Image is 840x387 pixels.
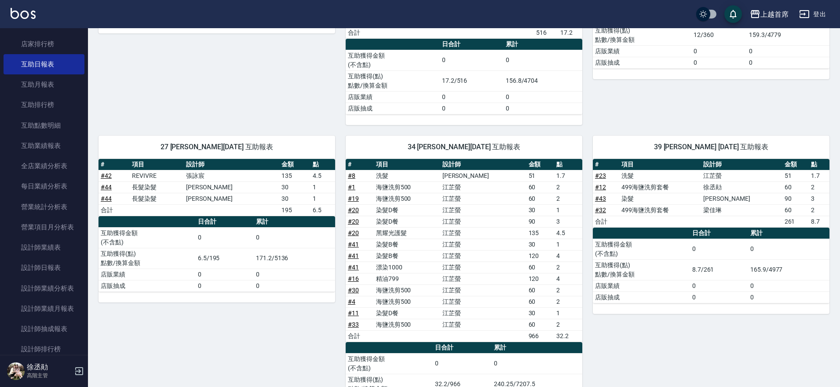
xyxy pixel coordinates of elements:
th: # [346,159,374,170]
td: 互助獲得金額 (不含點) [346,353,433,374]
td: 0 [690,280,748,291]
td: 60 [526,181,555,193]
th: 點 [554,159,582,170]
td: 0 [690,291,748,303]
td: 染髮 [619,193,701,204]
td: 海鹽洗剪500 [374,193,440,204]
td: 合計 [346,27,370,38]
td: 51 [782,170,809,181]
th: 累計 [254,216,335,228]
td: 30 [526,204,555,216]
table: a dense table [346,159,582,342]
th: 日合計 [440,39,504,50]
a: #32 [595,206,606,214]
td: 0 [254,280,335,291]
td: 60 [526,296,555,307]
th: 項目 [619,159,701,170]
td: 51 [526,170,555,181]
td: 互助獲得(點) 點數/換算金額 [346,70,440,91]
td: 海鹽洗剪500 [374,296,440,307]
td: 洗髮 [619,170,701,181]
td: [PERSON_NAME] [184,193,279,204]
td: 1 [554,204,582,216]
td: 2 [554,193,582,204]
th: 項目 [130,159,184,170]
td: 染髮D餐 [374,307,440,319]
td: 1 [554,307,582,319]
td: 江芷螢 [440,181,526,193]
td: 互助獲得(點) 點數/換算金額 [99,248,196,269]
td: 0 [196,280,254,291]
td: 合計 [593,216,619,227]
td: 90 [782,193,809,204]
td: 4 [554,273,582,284]
a: 設計師業績月報表 [4,299,84,319]
td: 159.3/4779 [747,25,829,45]
td: 0 [748,280,829,291]
td: 0 [440,50,504,70]
td: 0 [747,45,829,57]
th: 設計師 [440,159,526,170]
td: 江芷螢 [701,170,782,181]
p: 高階主管 [27,372,72,380]
td: 黑耀光護髮 [374,227,440,239]
td: 江芷螢 [440,250,526,262]
td: 長髮染髮 [130,181,184,193]
a: 設計師抽成報表 [4,319,84,339]
div: 上越首席 [760,9,789,20]
td: 1 [310,181,335,193]
td: 156.8/4704 [504,70,582,91]
th: 點 [809,159,829,170]
td: 1.7 [554,170,582,181]
td: 2 [554,296,582,307]
td: [PERSON_NAME] [440,170,526,181]
td: 張詠宸 [184,170,279,181]
td: 海鹽洗剪500 [374,284,440,296]
td: 4.5 [310,170,335,181]
a: #4 [348,298,355,305]
th: 日合計 [433,342,492,354]
td: 60 [526,319,555,330]
td: 1 [310,193,335,204]
td: 60 [782,181,809,193]
td: 江芷螢 [440,239,526,250]
td: 江芷螢 [440,227,526,239]
a: #20 [348,229,359,236]
td: 0 [196,227,254,248]
a: #12 [595,184,606,191]
td: 店販業績 [99,269,196,280]
td: 60 [526,262,555,273]
td: 海鹽洗剪500 [374,319,440,330]
a: #30 [348,287,359,294]
td: 499海鹽洗剪套餐 [619,204,701,216]
td: 60 [782,204,809,216]
td: 0 [492,353,582,374]
button: 登出 [796,6,829,22]
td: 互助獲得金額 (不含點) [346,50,440,70]
td: 梁佳琳 [701,204,782,216]
td: 0 [504,91,582,103]
td: 2 [809,204,829,216]
td: 3 [554,216,582,227]
a: #23 [595,172,606,179]
td: 店販業績 [593,280,690,291]
td: 江芷螢 [440,204,526,216]
a: 互助月報表 [4,74,84,95]
td: 3 [809,193,829,204]
td: 12/360 [691,25,746,45]
a: 營業項目月分析表 [4,217,84,237]
td: 30 [526,239,555,250]
th: 日合計 [690,228,748,239]
td: 30 [279,193,310,204]
td: 染髮D餐 [374,204,440,216]
td: 2 [554,262,582,273]
td: 17.2 [558,27,582,38]
td: 261 [782,216,809,227]
td: 染髮B餐 [374,250,440,262]
a: #11 [348,310,359,317]
td: 店販抽成 [593,57,691,68]
td: 165.9/4977 [748,259,829,280]
td: 海鹽洗剪500 [374,181,440,193]
td: 6.5 [310,204,335,216]
span: 39 [PERSON_NAME] [DATE] 互助報表 [603,143,819,151]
